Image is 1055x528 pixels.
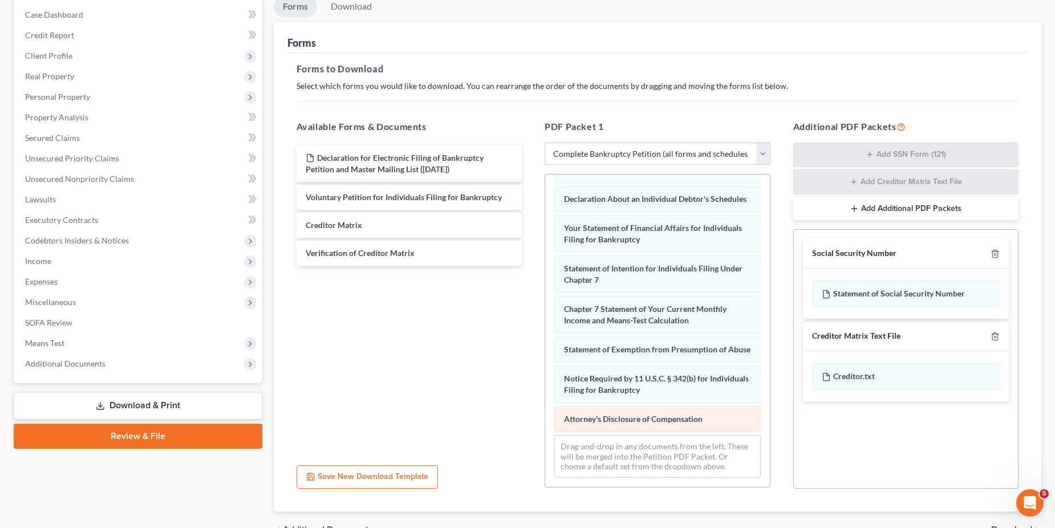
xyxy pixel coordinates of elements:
[16,169,262,189] a: Unsecured Nonpriority Claims
[16,189,262,210] a: Lawsuits
[25,92,90,101] span: Personal Property
[25,277,58,286] span: Expenses
[306,220,362,230] span: Creditor Matrix
[564,263,742,285] span: Statement of Intention for Individuals Filing Under Chapter 7
[16,148,262,169] a: Unsecured Priority Claims
[793,120,1019,133] h5: Additional PDF Packets
[812,331,900,342] div: Creditor Matrix Text File
[14,424,262,449] a: Review & File
[793,197,1019,221] button: Add Additional PDF Packets
[25,112,88,122] span: Property Analysis
[25,256,51,266] span: Income
[306,153,484,174] span: Declaration for Electronic Filing of Bankruptcy Petition and Master Mailing List ([DATE])
[306,248,415,258] span: Verification of Creditor Matrix
[297,465,438,489] button: Save New Download Template
[25,10,83,19] span: Case Dashboard
[793,143,1019,168] button: Add SSN Form (121)
[25,174,134,184] span: Unsecured Nonpriority Claims
[25,235,129,245] span: Codebtors Insiders & Notices
[812,281,1000,307] div: Statement of Social Security Number
[25,71,74,81] span: Real Property
[812,363,1000,389] div: Creditor.txt
[564,223,742,244] span: Your Statement of Financial Affairs for Individuals Filing for Bankruptcy
[16,107,262,128] a: Property Analysis
[812,248,896,259] div: Social Security Number
[1040,489,1049,498] span: 5
[564,373,749,395] span: Notice Required by 11 U.S.C. § 342(b) for Individuals Filing for Bankruptcy
[25,30,74,40] span: Credit Report
[25,338,64,348] span: Means Test
[16,25,262,46] a: Credit Report
[25,51,72,60] span: Client Profile
[297,80,1019,92] p: Select which forms you would like to download. You can rearrange the order of the documents by dr...
[1016,489,1044,517] iframe: Intercom live chat
[297,62,1019,76] h5: Forms to Download
[545,120,770,133] h5: PDF Packet 1
[16,312,262,333] a: SOFA Review
[564,194,746,204] span: Declaration About an Individual Debtor's Schedules
[297,120,522,133] h5: Available Forms & Documents
[287,36,316,50] div: Forms
[25,318,72,327] span: SOFA Review
[554,435,761,478] div: Drag-and-drop in any documents from the left. These will be merged into the Petition PDF Packet. ...
[25,297,76,307] span: Miscellaneous
[16,210,262,230] a: Executory Contracts
[306,192,502,202] span: Voluntary Petition for Individuals Filing for Bankruptcy
[25,133,80,143] span: Secured Claims
[564,414,703,424] span: Attorney's Disclosure of Compensation
[564,344,750,354] span: Statement of Exemption from Presumption of Abuse
[793,169,1019,194] button: Add Creditor Matrix Text File
[16,5,262,25] a: Case Dashboard
[25,359,105,368] span: Additional Documents
[25,215,98,225] span: Executory Contracts
[14,392,262,419] a: Download & Print
[564,304,727,325] span: Chapter 7 Statement of Your Current Monthly Income and Means-Test Calculation
[16,128,262,148] a: Secured Claims
[25,194,56,204] span: Lawsuits
[25,153,119,163] span: Unsecured Priority Claims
